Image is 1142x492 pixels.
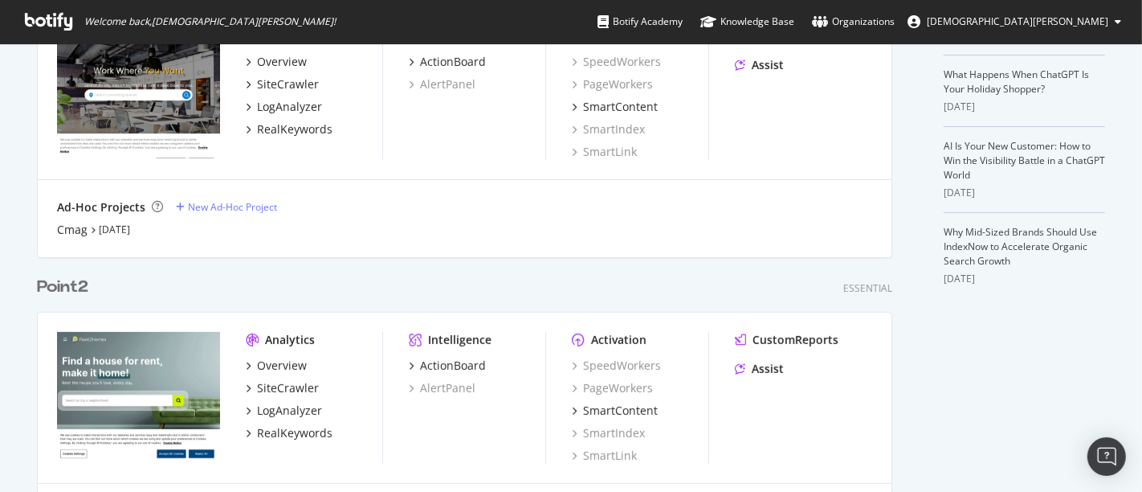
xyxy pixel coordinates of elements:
[572,380,653,396] a: PageWorkers
[257,99,322,115] div: LogAnalyzer
[246,54,307,70] a: Overview
[246,99,322,115] a: LogAnalyzer
[257,76,319,92] div: SiteCrawler
[428,332,491,348] div: Intelligence
[57,332,220,462] img: point2homes.com
[700,14,794,30] div: Knowledge Base
[752,57,784,73] div: Assist
[188,200,277,214] div: New Ad-Hoc Project
[246,76,319,92] a: SiteCrawler
[160,93,173,106] img: tab_keywords_by_traffic_grey.svg
[409,54,486,70] a: ActionBoard
[944,100,1105,114] div: [DATE]
[84,15,336,28] span: Welcome back, [DEMOGRAPHIC_DATA][PERSON_NAME] !
[257,121,332,137] div: RealKeywords
[246,403,322,419] a: LogAnalyzer
[246,425,332,441] a: RealKeywords
[927,14,1108,28] span: Cristian Vasadi
[572,144,637,160] a: SmartLink
[409,380,475,396] a: AlertPanel
[572,76,653,92] a: PageWorkers
[42,42,177,55] div: Domain: [DOMAIN_NAME]
[246,358,307,374] a: Overview
[61,95,144,105] div: Domain Overview
[257,380,319,396] div: SiteCrawler
[944,272,1105,286] div: [DATE]
[45,26,79,39] div: v 4.0.25
[257,425,332,441] div: RealKeywords
[176,200,277,214] a: New Ad-Hoc Project
[420,358,486,374] div: ActionBoard
[409,358,486,374] a: ActionBoard
[598,14,683,30] div: Botify Academy
[57,222,88,238] a: Cmag
[246,380,319,396] a: SiteCrawler
[944,68,1089,96] a: What Happens When ChatGPT Is Your Holiday Shopper?
[572,358,661,374] a: SpeedWorkers
[572,121,645,137] a: SmartIndex
[944,139,1105,182] a: AI Is Your New Customer: How to Win the Visibility Battle in a ChatGPT World
[257,54,307,70] div: Overview
[57,199,145,215] div: Ad-Hoc Projects
[257,358,307,374] div: Overview
[37,276,95,299] a: Point2
[735,57,784,73] a: Assist
[26,42,39,55] img: website_grey.svg
[43,93,56,106] img: tab_domain_overview_orange.svg
[944,225,1097,268] a: Why Mid-Sized Brands Should Use IndexNow to Accelerate Organic Search Growth
[572,448,637,464] a: SmartLink
[572,403,658,419] a: SmartContent
[583,99,658,115] div: SmartContent
[572,99,658,115] a: SmartContent
[409,76,475,92] a: AlertPanel
[583,403,658,419] div: SmartContent
[246,121,332,137] a: RealKeywords
[37,276,88,299] div: Point2
[752,361,784,377] div: Assist
[572,425,645,441] a: SmartIndex
[572,54,661,70] a: SpeedWorkers
[26,26,39,39] img: logo_orange.svg
[591,332,646,348] div: Activation
[895,9,1134,35] button: [DEMOGRAPHIC_DATA][PERSON_NAME]
[257,403,322,419] div: LogAnalyzer
[735,332,838,348] a: CustomReports
[735,361,784,377] a: Assist
[812,14,895,30] div: Organizations
[265,332,315,348] div: Analytics
[1087,437,1126,476] div: Open Intercom Messenger
[57,28,220,158] img: coworkingcafe.com
[99,223,130,236] a: [DATE]
[177,95,271,105] div: Keywords by Traffic
[843,281,892,295] div: Essential
[944,186,1105,200] div: [DATE]
[420,54,486,70] div: ActionBoard
[752,332,838,348] div: CustomReports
